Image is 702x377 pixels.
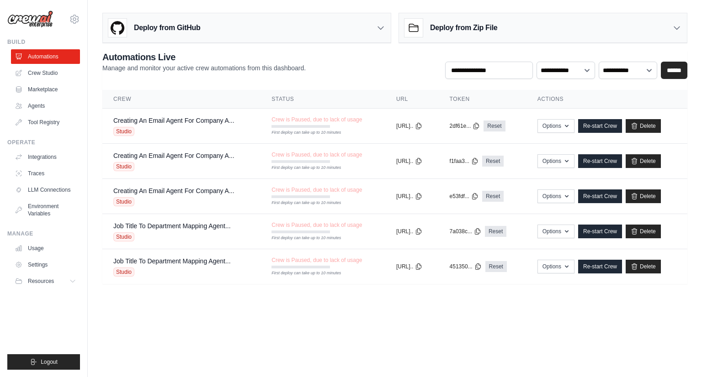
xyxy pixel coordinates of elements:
[271,200,330,206] div: First deploy can take up to 10 minutes
[537,154,574,168] button: Options
[11,49,80,64] a: Automations
[578,260,622,273] a: Re-start Crew
[626,154,661,168] a: Delete
[113,197,134,206] span: Studio
[113,267,134,277] span: Studio
[7,354,80,370] button: Logout
[271,130,330,136] div: First deploy can take up to 10 minutes
[113,127,134,136] span: Studio
[626,119,661,133] a: Delete
[113,232,134,241] span: Studio
[28,278,54,285] span: Resources
[11,166,80,181] a: Traces
[578,189,622,203] a: Re-start Crew
[102,51,306,63] h2: Automations Live
[626,225,661,238] a: Delete
[7,10,53,28] img: Logo
[102,90,261,109] th: Crew
[113,222,231,230] a: Job Title To Department Mapping Agent...
[134,22,200,33] h3: Deploy from GitHub
[271,257,362,264] span: Crew is Paused, due to lack of usage
[271,151,362,158] span: Crew is Paused, due to lack of usage
[11,183,80,197] a: LLM Connections
[113,152,234,159] a: Creating An Email Agent For Company A...
[450,157,479,165] button: f1faa3...
[11,115,80,130] a: Tool Registry
[271,116,362,123] span: Crew is Paused, due to lack of usage
[485,261,507,272] a: Reset
[482,156,504,167] a: Reset
[113,162,134,171] span: Studio
[450,263,482,270] button: 451350...
[482,191,504,202] a: Reset
[113,257,231,265] a: Job Title To Department Mapping Agent...
[7,139,80,146] div: Operate
[450,122,480,130] button: 2df61e...
[41,358,58,366] span: Logout
[11,99,80,113] a: Agents
[578,119,622,133] a: Re-start Crew
[537,189,574,203] button: Options
[626,189,661,203] a: Delete
[439,90,526,109] th: Token
[261,90,385,109] th: Status
[578,225,622,238] a: Re-start Crew
[11,257,80,272] a: Settings
[626,260,661,273] a: Delete
[450,228,481,235] button: 7a038c...
[113,117,234,124] a: Creating An Email Agent For Company A...
[11,274,80,288] button: Resources
[537,225,574,238] button: Options
[11,82,80,97] a: Marketplace
[113,187,234,194] a: Creating An Email Agent For Company A...
[11,199,80,221] a: Environment Variables
[537,119,574,133] button: Options
[11,241,80,256] a: Usage
[271,186,362,194] span: Crew is Paused, due to lack of usage
[526,90,687,109] th: Actions
[484,120,505,131] a: Reset
[385,90,439,109] th: URL
[430,22,497,33] h3: Deploy from Zip File
[7,38,80,46] div: Build
[11,66,80,80] a: Crew Studio
[450,193,479,200] button: e53fdf...
[271,270,330,277] div: First deploy can take up to 10 minutes
[271,235,330,241] div: First deploy can take up to 10 minutes
[271,221,362,229] span: Crew is Paused, due to lack of usage
[102,63,306,73] p: Manage and monitor your active crew automations from this dashboard.
[108,19,127,37] img: GitHub Logo
[7,230,80,237] div: Manage
[485,226,506,237] a: Reset
[11,150,80,164] a: Integrations
[537,260,574,273] button: Options
[578,154,622,168] a: Re-start Crew
[271,165,330,171] div: First deploy can take up to 10 minutes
